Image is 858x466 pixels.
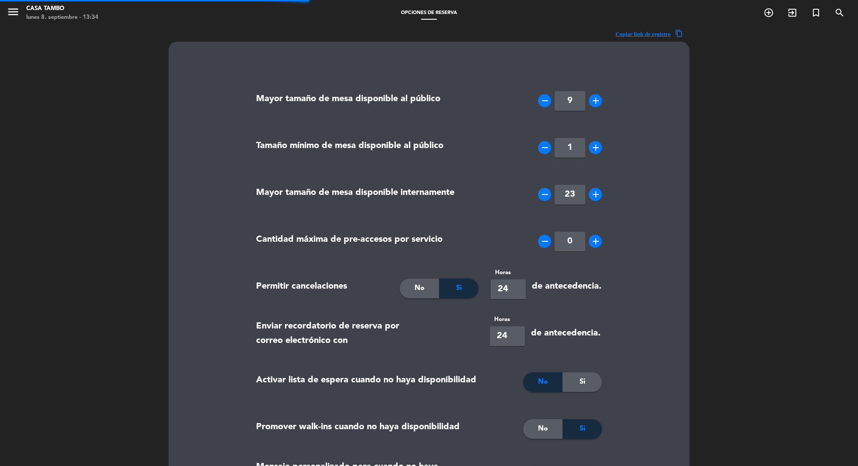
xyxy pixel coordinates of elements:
span: content_copy [675,29,683,39]
button: add [589,94,602,107]
i: remove [540,189,550,200]
i: add [591,189,601,200]
i: menu [7,5,20,18]
label: Cantidad máxima de pre-accesos por servicio [256,233,443,247]
div: lunes 8. septiembre - 13:34 [26,13,98,22]
button: add [589,141,602,154]
label: Enviar recordatorio de reserva por correo electrónico con [256,319,422,348]
span: No [538,423,548,434]
label: de antecedencia. [531,326,601,341]
span: No [538,376,548,388]
label: Mayor tamaño de mesa disponible internamente [256,186,454,200]
span: Si [580,423,585,434]
button: add [589,188,602,201]
button: remove [538,141,551,154]
label: Promover walk-ins cuando no haya disponibilidad [256,420,460,434]
i: add [591,95,601,106]
i: remove [540,142,550,153]
button: remove [538,94,551,107]
button: remove [538,188,551,201]
label: Horas [491,268,526,277]
span: Opciones de reserva [397,11,461,15]
label: Tamaño mínimo de mesa disponible al público [256,139,443,153]
span: No [415,282,425,294]
i: remove [540,95,550,106]
label: Activar lista de espera cuando no haya disponibilidad [256,373,476,388]
button: add [589,235,602,248]
button: remove [538,235,551,248]
i: add [591,142,601,153]
div: Casa Tambo [26,4,98,13]
span: Si [456,282,462,294]
button: menu [7,5,20,21]
i: search [834,7,845,18]
label: Mayor tamaño de mesa disponible al público [256,92,440,106]
label: de antecedencia. [532,279,602,294]
label: Permitir cancelaciones [256,279,347,294]
i: exit_to_app [787,7,798,18]
i: turned_in_not [811,7,821,18]
label: Horas [490,315,525,324]
i: remove [540,236,550,247]
i: add_circle_outline [763,7,774,18]
span: Si [580,376,585,388]
span: Copiar link de registro [615,29,671,39]
i: add [591,236,601,247]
